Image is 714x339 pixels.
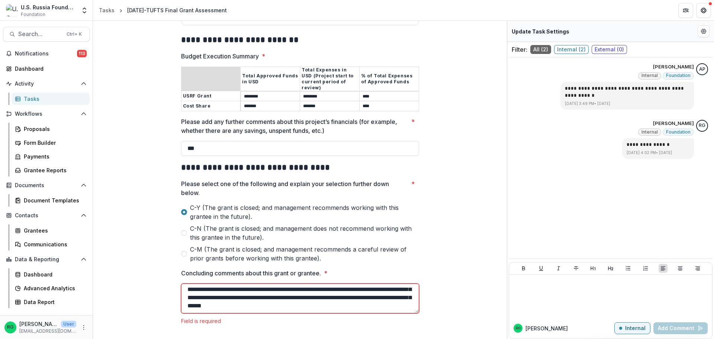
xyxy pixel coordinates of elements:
span: C-M (The grant is closed; and management recommends a careful review of prior grants before worki... [190,245,419,263]
span: Activity [15,81,78,87]
th: Total Approved Funds in USD [241,67,300,91]
span: C-N (The grant is closed; and management does not recommend working with this grantee in the futu... [190,224,419,242]
a: Communications [12,238,90,250]
span: Search... [18,31,62,38]
div: Dashboard [24,271,84,278]
p: Filter: [512,45,527,54]
a: Payments [12,150,90,163]
div: Field is required [181,318,419,324]
p: [PERSON_NAME] [19,320,58,328]
div: Ruslan Garipov [699,123,705,128]
button: Get Help [696,3,711,18]
div: Payments [24,153,84,160]
button: Ordered List [641,264,650,273]
span: Documents [15,182,78,189]
p: [PERSON_NAME] [653,63,694,71]
div: Tasks [24,95,84,103]
div: Document Templates [24,196,84,204]
div: Data Report [24,298,84,306]
span: Internal [641,73,658,78]
div: [DATE]-TUFTS Final Grant Assessment [127,6,227,14]
a: Proposals [12,123,90,135]
th: Total Expenses in USD (Project start to current period of review) [300,67,360,91]
button: Add Comment [653,322,708,334]
span: All ( 2 ) [530,45,551,54]
a: Tasks [96,5,118,16]
div: Ruslan Garipov [516,326,521,330]
span: Notifications [15,51,77,57]
button: Search... [3,27,90,42]
p: [EMAIL_ADDRESS][DOMAIN_NAME] [19,328,76,335]
div: Form Builder [24,139,84,147]
a: Grantee Reports [12,164,90,176]
img: U.S. Russia Foundation [6,4,18,16]
th: % of Total Expenses of Approved Funds [359,67,419,91]
button: Notifications113 [3,48,90,60]
button: Edit Form Settings [698,25,710,37]
button: Align Left [659,264,668,273]
span: External ( 0 ) [592,45,627,54]
a: Dashboard [12,268,90,281]
span: Contacts [15,212,78,219]
a: Tasks [12,93,90,105]
button: Italicize [554,264,563,273]
a: Dashboard [3,63,90,75]
button: Open Documents [3,179,90,191]
span: Internal ( 2 ) [554,45,589,54]
div: Communications [24,240,84,248]
p: Internal [625,325,646,332]
p: Please select one of the following and explain your selection further down below. [181,179,408,197]
a: Document Templates [12,194,90,207]
div: Anna P [699,67,705,72]
p: Please add any further comments about this project’s financials (for example, whether there are a... [181,117,408,135]
div: U.S. Russia Foundation [21,3,76,11]
p: [DATE] 3:49 PM • [DATE] [565,101,689,106]
a: Advanced Analytics [12,282,90,294]
button: Internal [614,322,650,334]
button: Underline [537,264,546,273]
p: User [61,321,76,327]
div: Proposals [24,125,84,133]
div: Advanced Analytics [24,284,84,292]
button: Open Activity [3,78,90,90]
p: [PERSON_NAME] [525,324,568,332]
a: Data Report [12,296,90,308]
p: Budget Execution Summary [181,52,259,61]
button: Align Center [676,264,685,273]
span: Data & Reporting [15,256,78,263]
button: Open Contacts [3,210,90,221]
div: Tasks [99,6,115,14]
span: Foundation [21,11,45,18]
span: Foundation [666,73,691,78]
p: Concluding comments about this grant or grantee. [181,269,321,278]
button: Open Workflows [3,108,90,120]
button: Bold [519,264,528,273]
div: Ctrl + K [65,30,83,38]
div: Dashboard [15,65,84,73]
button: Open Data & Reporting [3,253,90,265]
button: Strike [572,264,580,273]
button: Heading 2 [606,264,615,273]
div: Ruslan Garipov [7,325,14,330]
div: Grantees [24,227,84,234]
span: Workflows [15,111,78,117]
span: Foundation [666,129,691,135]
nav: breadcrumb [96,5,230,16]
th: USRF Grant [181,91,241,101]
p: Update Task Settings [512,28,569,35]
p: [DATE] 4:02 PM • [DATE] [627,150,689,156]
button: More [79,323,88,332]
a: Form Builder [12,137,90,149]
span: ​C-Y (The grant is closed; and management recommends working with this grantee in the future). [190,203,419,221]
span: Internal [641,129,658,135]
button: Heading 1 [589,264,598,273]
button: Partners [678,3,693,18]
button: Open entity switcher [79,3,90,18]
div: Grantee Reports [24,166,84,174]
a: Grantees [12,224,90,237]
th: Cost Share [181,101,241,111]
p: [PERSON_NAME] [653,120,694,127]
button: Bullet List [624,264,633,273]
span: 113 [77,50,87,57]
button: Align Right [693,264,702,273]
